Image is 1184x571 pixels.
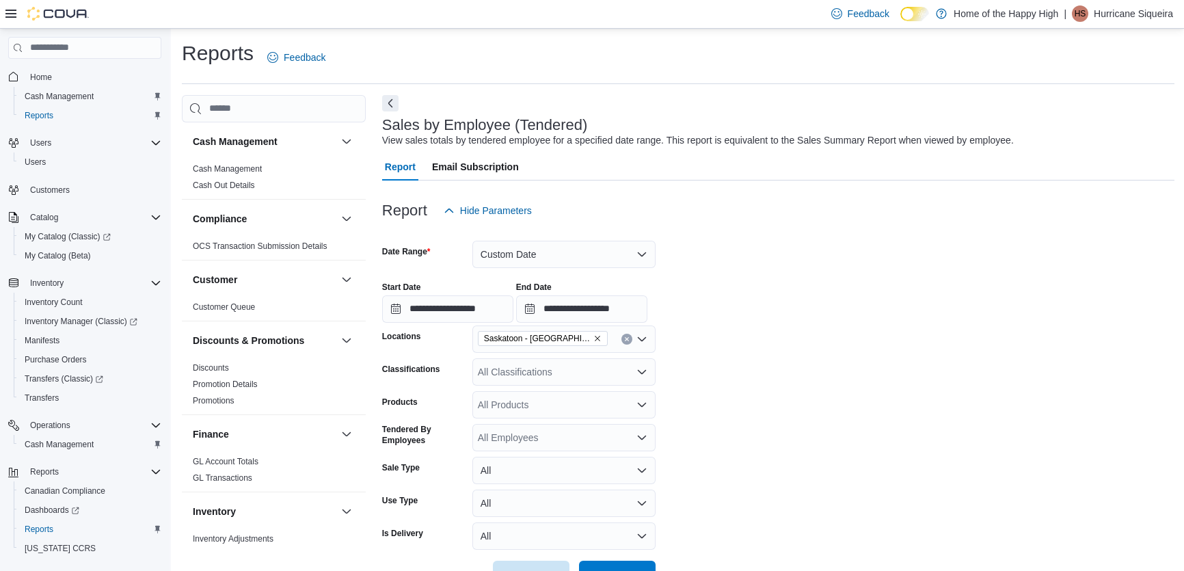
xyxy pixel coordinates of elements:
span: Feedback [848,7,889,21]
span: Catalog [30,212,58,223]
span: Report [385,153,416,181]
a: Cash Management [19,88,99,105]
span: Purchase Orders [19,351,161,368]
a: Transfers [19,390,64,406]
button: Open list of options [636,399,647,410]
label: Classifications [382,364,440,375]
a: Transfers (Classic) [19,371,109,387]
span: Cash Management [19,88,161,105]
a: Customers [25,182,75,198]
a: Reports [19,521,59,537]
span: Users [19,154,161,170]
a: Inventory Count [19,294,88,310]
span: Feedback [284,51,325,64]
button: Reports [14,106,167,125]
button: Customer [193,273,336,287]
span: Hide Parameters [460,204,532,217]
h3: Discounts & Promotions [193,334,304,347]
span: Customers [30,185,70,196]
label: Is Delivery [382,528,423,539]
button: Discounts & Promotions [338,332,355,349]
label: Tendered By Employees [382,424,467,446]
span: Inventory by Product Historical [193,550,304,561]
h3: Customer [193,273,237,287]
span: Canadian Compliance [19,483,161,499]
button: Transfers [14,388,167,408]
a: Cash Management [193,164,262,174]
span: My Catalog (Classic) [25,231,111,242]
a: Users [19,154,51,170]
p: Hurricane Siqueira [1094,5,1173,22]
button: Users [25,135,57,151]
span: Manifests [19,332,161,349]
a: GL Transactions [193,473,252,483]
a: Dashboards [19,502,85,518]
span: GL Account Totals [193,456,258,467]
span: Home [30,72,52,83]
div: Finance [182,453,366,492]
button: Users [14,152,167,172]
a: Promotion Details [193,380,258,389]
a: Purchase Orders [19,351,92,368]
button: Open list of options [636,367,647,377]
span: GL Transactions [193,473,252,483]
div: Customer [182,299,366,321]
span: Cash Management [193,163,262,174]
button: All [472,522,656,550]
button: Operations [25,417,76,434]
button: Open list of options [636,334,647,345]
a: OCS Transaction Submission Details [193,241,327,251]
a: Reports [19,107,59,124]
a: Discounts [193,363,229,373]
span: Email Subscription [432,153,519,181]
span: Operations [25,417,161,434]
span: Customers [25,181,161,198]
button: Inventory [193,505,336,518]
a: Feedback [262,44,331,71]
button: Open list of options [636,432,647,443]
nav: Complex example [8,62,161,570]
span: Inventory [30,278,64,289]
span: My Catalog (Beta) [25,250,91,261]
a: My Catalog (Classic) [14,227,167,246]
a: My Catalog (Classic) [19,228,116,245]
button: Cash Management [14,87,167,106]
span: Inventory Count [25,297,83,308]
button: Hide Parameters [438,197,537,224]
input: Dark Mode [900,7,929,21]
button: Inventory Count [14,293,167,312]
a: Canadian Compliance [19,483,111,499]
a: Promotions [193,396,234,406]
button: Reports [25,464,64,480]
a: Cash Out Details [193,181,255,190]
span: [US_STATE] CCRS [25,543,96,554]
a: Home [25,69,57,85]
span: Inventory Manager (Classic) [19,313,161,330]
span: Inventory Manager (Classic) [25,316,137,327]
span: Cash Out Details [193,180,255,191]
a: Manifests [19,332,65,349]
img: Cova [27,7,89,21]
button: Reports [3,462,167,481]
button: Operations [3,416,167,435]
div: Discounts & Promotions [182,360,366,414]
button: Custom Date [472,241,656,268]
label: Sale Type [382,462,420,473]
button: My Catalog (Beta) [14,246,167,265]
span: Discounts [193,362,229,373]
button: Clear input [621,334,632,345]
button: Compliance [193,212,336,226]
div: Hurricane Siqueira [1072,5,1088,22]
label: End Date [516,282,552,293]
span: Transfers (Classic) [25,373,103,384]
h1: Reports [182,40,254,67]
button: Finance [338,426,355,442]
h3: Inventory [193,505,236,518]
span: Saskatoon - Stonebridge - Prairie Records [478,331,608,346]
a: [US_STATE] CCRS [19,540,101,557]
button: Compliance [338,211,355,227]
span: Catalog [25,209,161,226]
span: Home [25,68,161,85]
h3: Cash Management [193,135,278,148]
